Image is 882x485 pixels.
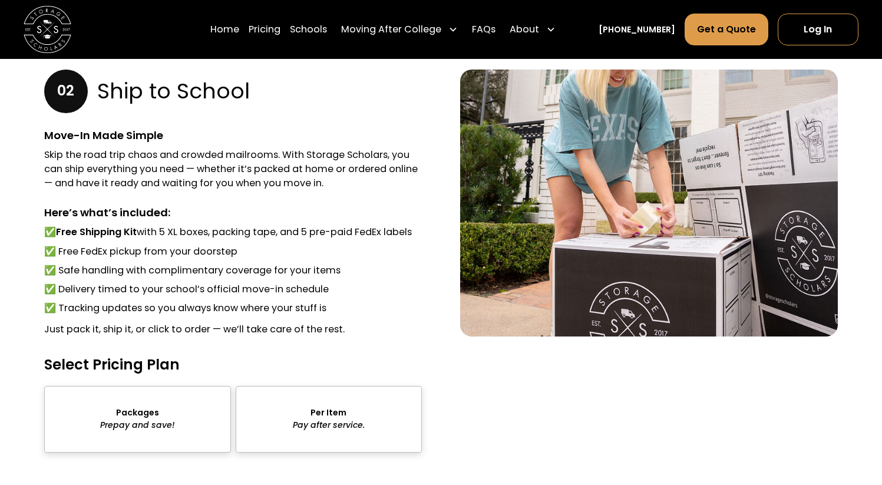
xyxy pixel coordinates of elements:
[44,245,422,259] li: ✅ Free FedEx pickup from your doorstep
[210,13,239,46] a: Home
[341,22,441,37] div: Moving After College
[336,13,463,46] div: Moving After College
[44,204,422,220] div: Here’s what’s included:
[44,225,422,239] li: ✅ with 5 XL boxes, packing tape, and 5 pre-paid FedEx labels
[44,263,422,278] li: ✅ Safe handling with complimentary coverage for your items
[510,22,539,37] div: About
[685,14,768,45] a: Get a Quote
[505,13,560,46] div: About
[44,301,422,315] li: ✅ Tracking updates so you always know where your stuff is
[24,6,71,53] img: Storage Scholars main logo
[44,355,180,374] h4: Select Pricing Plan
[778,14,858,45] a: Log In
[97,78,250,104] h3: Ship to School
[599,24,675,36] a: [PHONE_NUMBER]
[460,70,838,337] img: Storage Scholar
[44,127,422,143] div: Move-In Made Simple
[44,282,422,296] li: ✅ Delivery timed to your school’s official move-in schedule
[290,13,327,46] a: Schools
[44,322,422,336] div: Just pack it, ship it, or click to order — we’ll take care of the rest.
[24,6,71,53] a: home
[56,225,137,239] strong: Free Shipping Kit
[44,386,422,453] form: sts
[472,13,495,46] a: FAQs
[44,70,88,113] div: 02
[44,148,422,190] div: Skip the road trip chaos and crowded mailrooms. With Storage Scholars, you can ship everything yo...
[249,13,280,46] a: Pricing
